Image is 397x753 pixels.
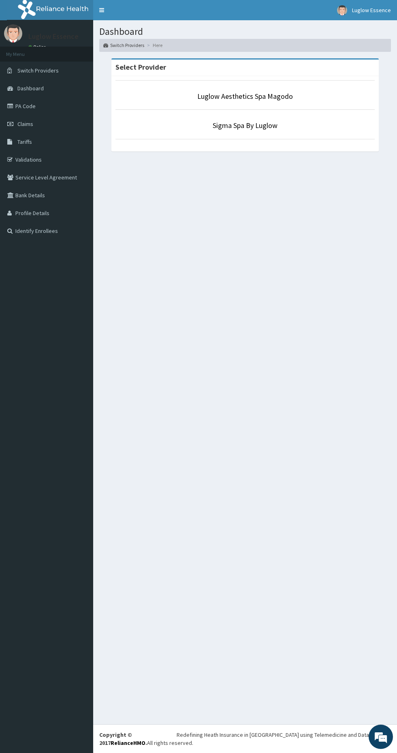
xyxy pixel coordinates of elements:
[133,4,152,23] div: Minimize live chat window
[111,739,145,747] a: RelianceHMO
[337,5,347,15] img: User Image
[28,33,79,40] p: Luglow Essence
[177,731,391,739] div: Redefining Heath Insurance in [GEOGRAPHIC_DATA] using Telemedicine and Data Science!
[47,102,112,184] span: We're online!
[352,6,391,14] span: Luglow Essence
[197,92,293,101] a: Luglow Aesthetics Spa Magodo
[15,41,33,61] img: d_794563401_company_1708531726252_794563401
[115,62,166,72] strong: Select Provider
[17,85,44,92] span: Dashboard
[4,24,22,43] img: User Image
[99,26,391,37] h1: Dashboard
[99,731,147,747] strong: Copyright © 2017 .
[145,42,162,49] li: Here
[17,120,33,128] span: Claims
[103,42,144,49] a: Switch Providers
[93,724,397,753] footer: All rights reserved.
[17,138,32,145] span: Tariffs
[42,45,136,56] div: Chat with us now
[4,221,154,250] textarea: Type your message and hit 'Enter'
[17,67,59,74] span: Switch Providers
[28,44,48,50] a: Online
[213,121,277,130] a: Sigma Spa By Luglow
